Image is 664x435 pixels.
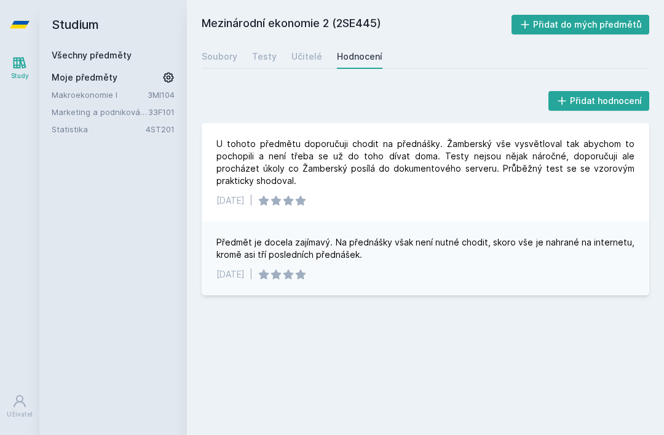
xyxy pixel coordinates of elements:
[52,50,132,60] a: Všechny předměty
[252,50,277,63] div: Testy
[202,50,237,63] div: Soubory
[52,71,117,84] span: Moje předměty
[52,123,146,135] a: Statistika
[250,194,253,207] div: |
[216,236,634,261] div: Předmět je docela zajímavý. Na přednášky však není nutné chodit, skoro vše je nahrané na internet...
[148,90,175,100] a: 3MI104
[291,44,322,69] a: Učitelé
[216,138,634,187] div: U tohoto předmětu doporučuji chodit na přednášky. Žamberský vše vysvětloval tak abychom to pochop...
[148,107,175,117] a: 33F101
[202,44,237,69] a: Soubory
[52,106,148,118] a: Marketing a podniková politika
[291,50,322,63] div: Učitelé
[7,410,33,419] div: Uživatel
[252,44,277,69] a: Testy
[52,89,148,101] a: Makroekonomie I
[216,268,245,281] div: [DATE]
[250,268,253,281] div: |
[146,124,175,134] a: 4ST201
[2,388,37,425] a: Uživatel
[11,71,29,81] div: Study
[216,194,245,207] div: [DATE]
[337,44,382,69] a: Hodnocení
[2,49,37,87] a: Study
[512,15,650,34] button: Přidat do mých předmětů
[337,50,382,63] div: Hodnocení
[548,91,650,111] button: Přidat hodnocení
[202,15,512,34] h2: Mezinárodní ekonomie 2 (2SE445)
